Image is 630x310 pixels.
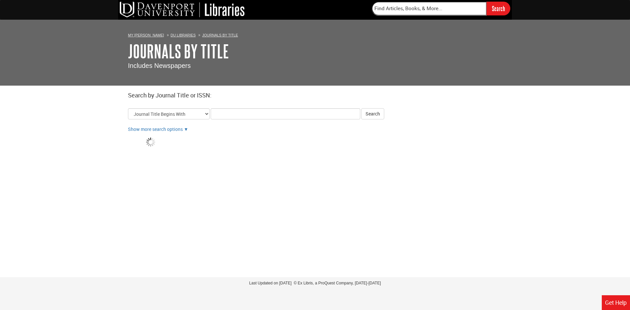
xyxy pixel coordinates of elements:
ol: Breadcrumbs [128,31,502,38]
h2: Search by Journal Title or ISSN: [128,92,502,99]
a: Show more search options [184,126,188,132]
a: Journals By Title [128,41,229,61]
a: DU Libraries [171,33,196,37]
a: Show more search options [128,126,183,132]
input: Search [487,2,510,15]
img: Loading... [144,136,156,149]
a: Get Help [602,295,630,310]
img: DU Libraries [120,2,244,17]
p: Includes Newspapers [128,61,502,71]
a: My [PERSON_NAME] [128,33,164,37]
input: Find Articles, Books, & More... [372,2,487,15]
a: Journals By Title [202,33,238,37]
button: Search [361,108,384,119]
